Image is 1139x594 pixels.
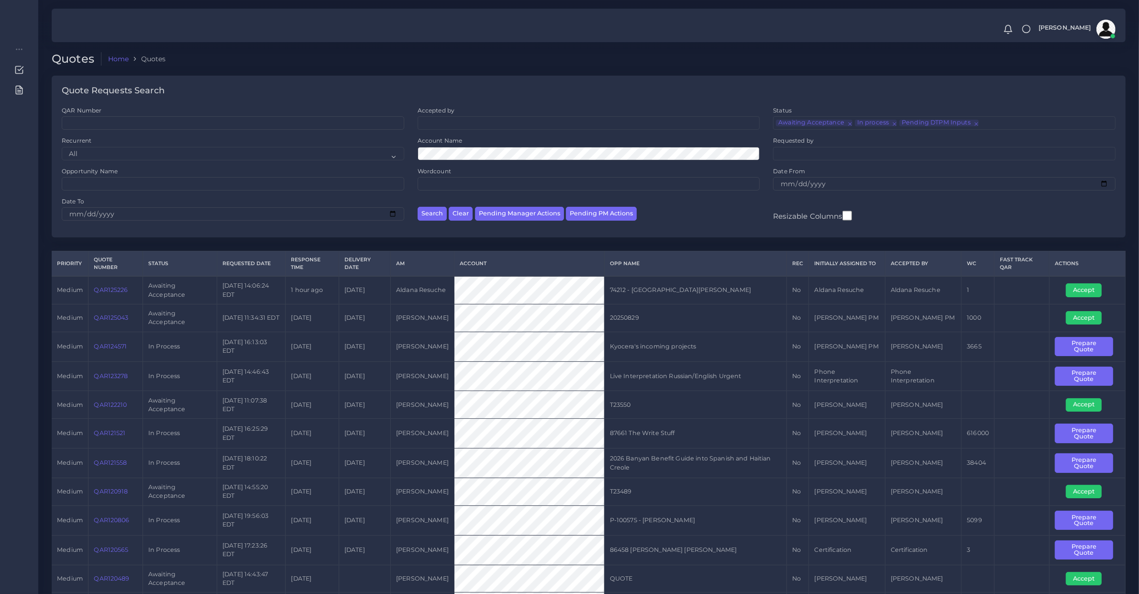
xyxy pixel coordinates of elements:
[217,251,285,276] th: Requested Date
[809,251,885,276] th: Initially Assigned to
[1034,20,1119,39] a: [PERSON_NAME]avatar
[217,478,285,505] td: [DATE] 14:55:20 EDT
[62,167,118,175] label: Opportunity Name
[604,251,787,276] th: Opp Name
[94,401,127,408] a: QAR122210
[143,565,217,593] td: Awaiting Acceptance
[129,54,166,64] li: Quotes
[62,86,165,96] h4: Quote Requests Search
[885,332,961,361] td: [PERSON_NAME]
[57,401,83,408] span: medium
[217,304,285,332] td: [DATE] 11:34:31 EDT
[94,343,127,350] a: QAR124571
[1055,516,1120,523] a: Prepare Quote
[108,54,129,64] a: Home
[286,448,339,478] td: [DATE]
[57,488,83,495] span: medium
[1066,286,1108,293] a: Accept
[390,478,454,505] td: [PERSON_NAME]
[57,372,83,380] span: medium
[773,210,851,222] label: Resizable Columns
[885,505,961,535] td: [PERSON_NAME]
[885,448,961,478] td: [PERSON_NAME]
[604,419,787,448] td: 87661 The Write Stuff
[390,276,454,304] td: Aldana Resuche
[604,565,787,593] td: QUOTE
[286,391,339,419] td: [DATE]
[776,120,852,126] li: Awaiting Acceptance
[143,361,217,391] td: In Process
[449,207,473,221] button: Clear
[604,505,787,535] td: P-100575 - [PERSON_NAME]
[809,565,885,593] td: [PERSON_NAME]
[1039,25,1091,31] span: [PERSON_NAME]
[57,286,83,293] span: medium
[217,505,285,535] td: [DATE] 19:56:03 EDT
[1055,540,1113,560] button: Prepare Quote
[339,361,390,391] td: [DATE]
[62,136,91,145] label: Recurrent
[885,478,961,505] td: [PERSON_NAME]
[52,52,101,66] h2: Quotes
[57,314,83,321] span: medium
[787,391,809,419] td: No
[962,251,995,276] th: WC
[787,565,809,593] td: No
[1055,429,1120,437] a: Prepare Quote
[809,535,885,565] td: Certification
[962,332,995,361] td: 3665
[885,304,961,332] td: [PERSON_NAME] PM
[809,361,885,391] td: Phone Interpretation
[143,251,217,276] th: Status
[286,361,339,391] td: [DATE]
[339,478,390,505] td: [DATE]
[1066,401,1108,408] a: Accept
[339,505,390,535] td: [DATE]
[787,448,809,478] td: No
[787,332,809,361] td: No
[809,332,885,361] td: [PERSON_NAME] PM
[94,372,128,380] a: QAR123278
[454,251,605,276] th: Account
[1055,459,1120,466] a: Prepare Quote
[787,535,809,565] td: No
[390,535,454,565] td: [PERSON_NAME]
[390,565,454,593] td: [PERSON_NAME]
[217,448,285,478] td: [DATE] 18:10:22 EDT
[962,276,995,304] td: 1
[885,419,961,448] td: [PERSON_NAME]
[995,251,1050,276] th: Fast Track QAR
[339,304,390,332] td: [DATE]
[962,448,995,478] td: 38404
[1055,367,1113,386] button: Prepare Quote
[217,361,285,391] td: [DATE] 14:46:43 EDT
[57,459,83,466] span: medium
[339,448,390,478] td: [DATE]
[1066,574,1108,582] a: Accept
[604,304,787,332] td: 20250829
[604,535,787,565] td: 86458 [PERSON_NAME] [PERSON_NAME]
[787,478,809,505] td: No
[787,276,809,304] td: No
[339,391,390,419] td: [DATE]
[809,419,885,448] td: [PERSON_NAME]
[390,304,454,332] td: [PERSON_NAME]
[143,391,217,419] td: Awaiting Acceptance
[57,429,83,437] span: medium
[962,419,995,448] td: 616000
[809,276,885,304] td: Aldana Resuche
[217,332,285,361] td: [DATE] 16:13:03 EDT
[773,106,792,114] label: Status
[1066,485,1102,498] button: Accept
[418,167,451,175] label: Wordcount
[390,361,454,391] td: [PERSON_NAME]
[390,332,454,361] td: [PERSON_NAME]
[88,251,143,276] th: Quote Number
[418,207,447,221] button: Search
[52,251,88,276] th: Priority
[286,478,339,505] td: [DATE]
[787,419,809,448] td: No
[94,516,129,524] a: QAR120806
[1066,398,1102,412] button: Accept
[286,535,339,565] td: [DATE]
